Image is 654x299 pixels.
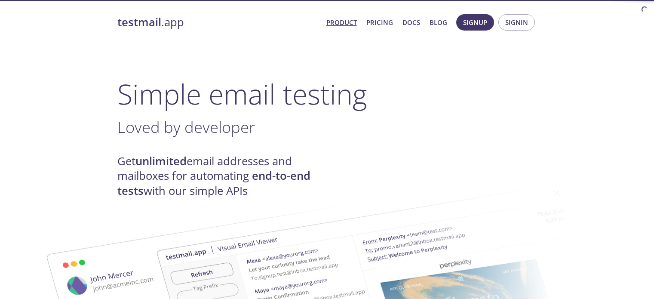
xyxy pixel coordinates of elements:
[117,77,537,111] h1: Simple email testing
[498,14,535,31] button: Signin
[430,17,447,28] a: Blog
[117,168,310,198] strong: end-to-end tests
[456,14,494,31] button: Signup
[326,17,357,28] a: Product
[117,116,255,138] span: Loved by developer
[135,154,187,169] strong: unlimited
[463,17,487,28] span: Signup
[117,15,319,30] a: testmail.app
[402,17,420,28] a: Docs
[117,154,327,198] h4: Get email addresses and mailboxes for automating with our simple APIs
[366,17,393,28] a: Pricing
[505,17,528,28] span: Signin
[117,15,161,30] strong: testmail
